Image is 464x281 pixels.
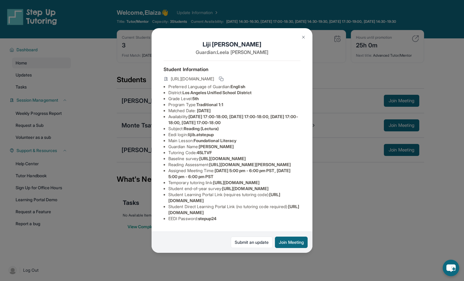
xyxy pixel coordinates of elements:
[192,96,199,101] span: 5th
[301,35,306,40] img: Close Icon
[168,186,300,192] li: Student end-of-year survey :
[213,180,260,185] span: [URL][DOMAIN_NAME]
[171,76,214,82] span: [URL][DOMAIN_NAME]
[197,108,211,113] span: [DATE]
[168,90,300,96] li: District:
[164,49,300,56] p: Guardian: Leela [PERSON_NAME]
[199,156,246,161] span: [URL][DOMAIN_NAME]
[168,84,300,90] li: Preferred Language of Guardian:
[168,168,291,179] span: [DATE] 5:00 pm - 6:00 pm PST, [DATE] 5:00 pm - 6:00 pm PST
[168,180,300,186] li: Temporary tutoring link :
[164,40,300,49] h1: Liji [PERSON_NAME]
[164,66,300,73] h4: Student Information
[222,186,269,191] span: [URL][DOMAIN_NAME]
[168,216,300,222] li: EEDI Password :
[168,156,300,162] li: Baseline survey :
[168,132,300,138] li: Eedi login :
[168,108,300,114] li: Matched Date:
[231,237,273,248] a: Submit an update
[443,260,459,276] button: chat-button
[168,114,298,125] span: [DATE] 17:00-18:00, [DATE] 17:00-18:00, [DATE] 17:00-18:00, [DATE] 17:00-18:00
[168,126,300,132] li: Subject :
[230,84,245,89] span: English
[199,144,234,149] span: [PERSON_NAME]
[168,168,300,180] li: Assigned Meeting Time :
[168,138,300,144] li: Main Lesson :
[196,102,223,107] span: Traditional 1:1
[182,90,252,95] span: Los Angeles Unified School District
[194,138,237,143] span: Foundational Literacy
[184,126,219,131] span: Reading (Lectura)
[197,150,212,155] span: 45LTVF
[168,204,300,216] li: Student Direct Learning Portal Link (no tutoring code required) :
[168,150,300,156] li: Tutoring Code :
[218,75,225,82] button: Copy link
[168,162,300,168] li: Reading Assessment :
[168,144,300,150] li: Guardian Name :
[168,102,300,108] li: Program Type:
[168,114,300,126] li: Availability:
[198,216,217,221] span: stepup24
[168,192,300,204] li: Student Learning Portal Link (requires tutoring code) :
[188,132,214,137] span: lijib.atstepup
[209,162,291,167] span: [URL][DOMAIN_NAME][PERSON_NAME]
[275,237,308,248] button: Join Meeting
[168,96,300,102] li: Grade Level:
